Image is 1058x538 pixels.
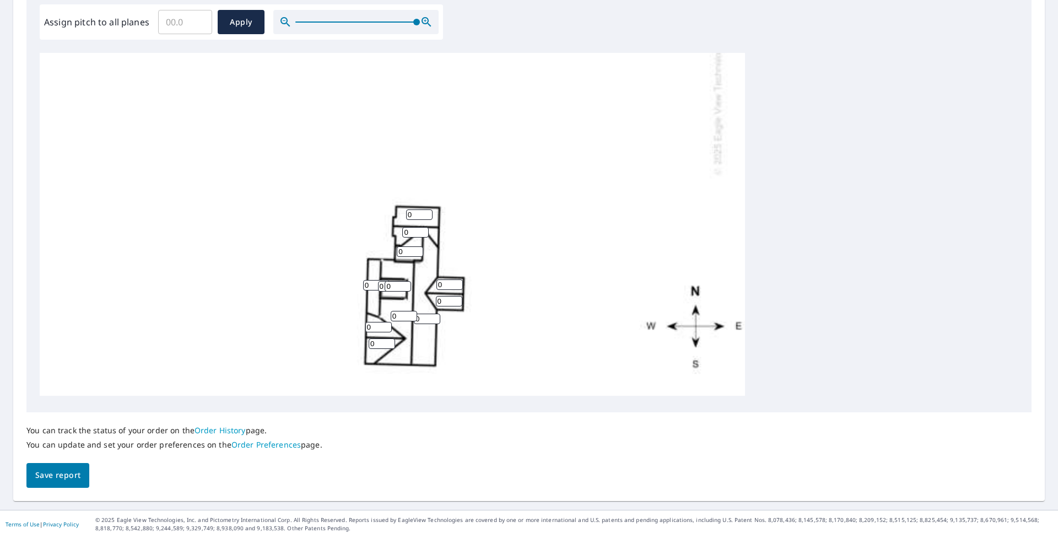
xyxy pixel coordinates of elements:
input: 00.0 [158,7,212,37]
p: You can update and set your order preferences on the page. [26,440,322,450]
span: Apply [226,15,256,29]
span: Save report [35,469,80,482]
p: You can track the status of your order on the page. [26,426,322,435]
p: © 2025 Eagle View Technologies, Inc. and Pictometry International Corp. All Rights Reserved. Repo... [95,516,1052,532]
label: Assign pitch to all planes [44,15,149,29]
button: Save report [26,463,89,488]
p: | [6,521,79,528]
a: Terms of Use [6,520,40,528]
a: Privacy Policy [43,520,79,528]
button: Apply [218,10,264,34]
a: Order Preferences [231,439,301,450]
a: Order History [195,425,246,435]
